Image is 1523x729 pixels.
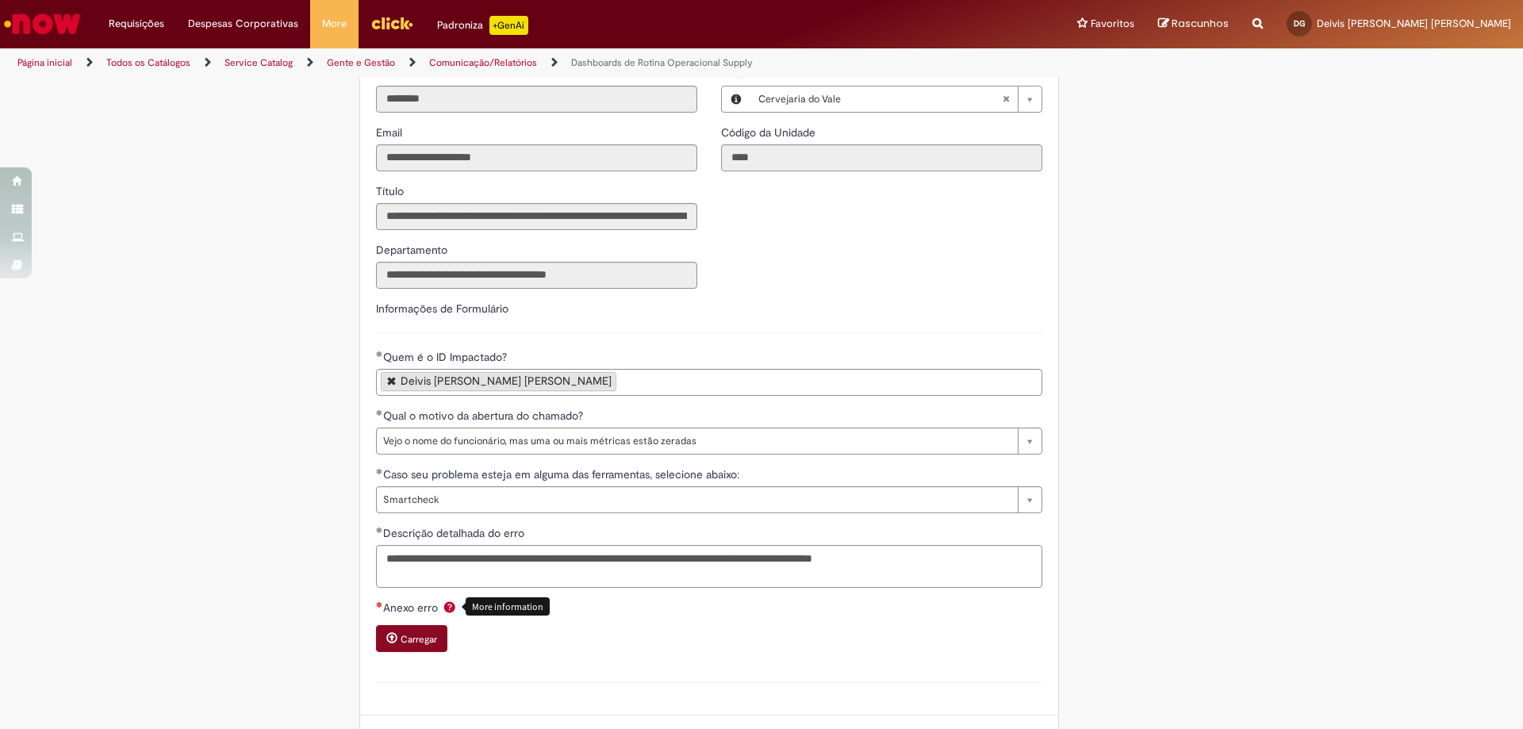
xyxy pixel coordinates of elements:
span: Anexo erro [383,600,441,615]
small: Carregar [401,633,437,646]
a: Dashboards de Rotina Operacional Supply [571,56,753,69]
span: Rascunhos [1172,16,1229,31]
input: Departamento [376,262,697,289]
span: Necessários [376,601,383,608]
span: Despesas Corporativas [188,16,298,32]
span: Caso seu problema esteja em alguma das ferramentas, selecione abaixo: [383,467,742,482]
input: Título [376,203,697,230]
span: Cervejaria do Vale [758,86,1002,112]
span: Obrigatório Preenchido [376,527,383,533]
label: Somente leitura - Código da Unidade [721,125,819,140]
div: Padroniza [437,16,528,35]
label: Informações de Formulário [376,301,508,316]
a: Rascunhos [1158,17,1229,32]
span: Descrição detalhada do erro [383,526,527,540]
span: Requisições [109,16,164,32]
input: ID [376,86,697,113]
label: Somente leitura - Departamento [376,242,451,258]
button: Carregar anexo de Anexo erro Required [376,625,447,652]
input: Código da Unidade [721,144,1042,171]
textarea: Descrição detalhada do erro [376,545,1042,588]
a: Página inicial [17,56,72,69]
label: Somente leitura - Email [376,125,405,140]
span: Smartcheck [383,487,1010,512]
span: DG [1294,18,1305,29]
span: Vejo o nome do funcionário, mas uma ou mais métricas estão zeradas [383,428,1010,454]
span: More [322,16,347,32]
span: Favoritos [1091,16,1134,32]
a: Todos os Catálogos [106,56,190,69]
span: Obrigatório Preenchido [376,409,383,416]
span: Local [721,67,751,81]
p: +GenAi [489,16,528,35]
span: Obrigatório Preenchido [376,468,383,474]
span: Quem é o ID Impactado? [383,350,510,364]
span: Ajuda para Anexo erro [440,600,459,613]
a: Comunicação/Relatórios [429,56,537,69]
span: Somente leitura - ID [376,67,389,81]
a: Remover Deivis Alexandre Cardoso Guedes de Quem é o ID Impactado? [387,375,397,386]
span: Somente leitura - Departamento [376,243,451,257]
a: Service Catalog [224,56,293,69]
div: Deivis [PERSON_NAME] [PERSON_NAME] [401,375,612,386]
div: More information [466,597,550,616]
a: Cervejaria do ValeLimpar campo Local [750,86,1042,112]
button: Local, Visualizar este registro Cervejaria do Vale [722,86,750,112]
a: Gente e Gestão [327,56,395,69]
span: Somente leitura - Título [376,184,407,198]
abbr: Limpar campo Local [994,86,1018,112]
img: ServiceNow [2,8,83,40]
img: click_logo_yellow_360x200.png [370,11,413,35]
ul: Trilhas de página [12,48,1003,78]
span: Qual o motivo da abertura do chamado? [383,409,586,423]
span: Obrigatório Preenchido [376,351,383,357]
input: Email [376,144,697,171]
label: Somente leitura - Título [376,183,407,199]
span: Deivis [PERSON_NAME] [PERSON_NAME] [1317,17,1511,30]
